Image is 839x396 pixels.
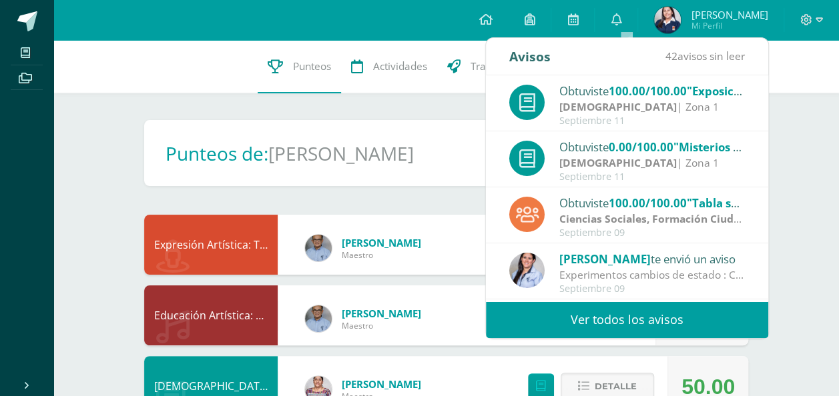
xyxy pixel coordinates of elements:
[609,139,673,155] span: 0.00/100.00
[691,20,768,31] span: Mi Perfil
[471,59,524,73] span: Trayectoria
[559,283,745,295] div: Septiembre 09
[609,83,687,99] span: 100.00/100.00
[559,82,745,99] div: Obtuviste en
[144,285,278,345] div: Educación Artística: Educación Musical
[258,40,341,93] a: Punteos
[293,59,331,73] span: Punteos
[559,171,745,183] div: Septiembre 11
[342,320,421,331] span: Maestro
[559,99,745,115] div: | Zona 1
[437,40,534,93] a: Trayectoria
[687,83,795,99] span: "Exposición grupal"
[559,115,745,127] div: Septiembre 11
[559,251,651,267] span: [PERSON_NAME]
[342,249,421,261] span: Maestro
[559,267,745,283] div: Experimentos cambios de estado : Chicas! No olviden realizar los experimentos de los cambios de e...
[486,301,768,338] a: Ver todos los avisos
[342,377,421,391] span: [PERSON_NAME]
[509,253,545,288] img: aa878318b5e0e33103c298c3b86d4ee8.png
[559,99,677,114] strong: [DEMOGRAPHIC_DATA]
[166,141,268,166] h1: Punteos de:
[144,215,278,275] div: Expresión Artística: Teatro
[373,59,427,73] span: Actividades
[559,227,745,239] div: Septiembre 09
[559,155,745,171] div: | Zona 1
[691,8,768,21] span: [PERSON_NAME]
[665,49,745,63] span: avisos sin leer
[654,7,681,33] img: c1a9de5de21c7acfc714423c9065ae1d.png
[609,195,687,211] span: 100.00/100.00
[559,250,745,267] div: te envió un aviso
[342,236,421,249] span: [PERSON_NAME]
[305,235,332,261] img: c0a26e2fe6bfcdf9029544cd5cc8fd3b.png
[559,138,745,155] div: Obtuviste en
[342,307,421,320] span: [PERSON_NAME]
[665,49,677,63] span: 42
[268,141,414,166] h1: [PERSON_NAME]
[673,139,830,155] span: "Misterios [PERSON_NAME]"
[341,40,437,93] a: Actividades
[559,155,677,170] strong: [DEMOGRAPHIC_DATA]
[559,194,745,211] div: Obtuviste en
[559,211,745,227] div: | Zona
[305,305,332,332] img: c0a26e2fe6bfcdf9029544cd5cc8fd3b.png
